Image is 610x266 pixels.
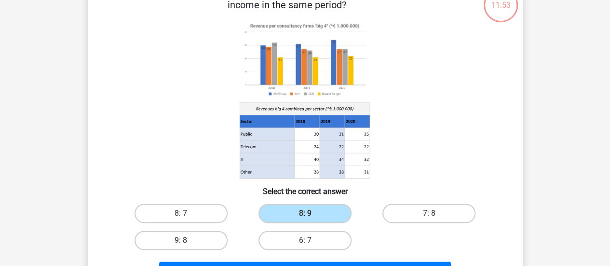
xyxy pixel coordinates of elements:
[135,231,228,250] label: 9: 8
[258,231,352,250] label: 6: 7
[258,204,352,223] label: 8: 9
[103,179,507,196] h6: Select the correct answer
[135,204,228,223] label: 8: 7
[382,204,475,223] label: 7: 8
